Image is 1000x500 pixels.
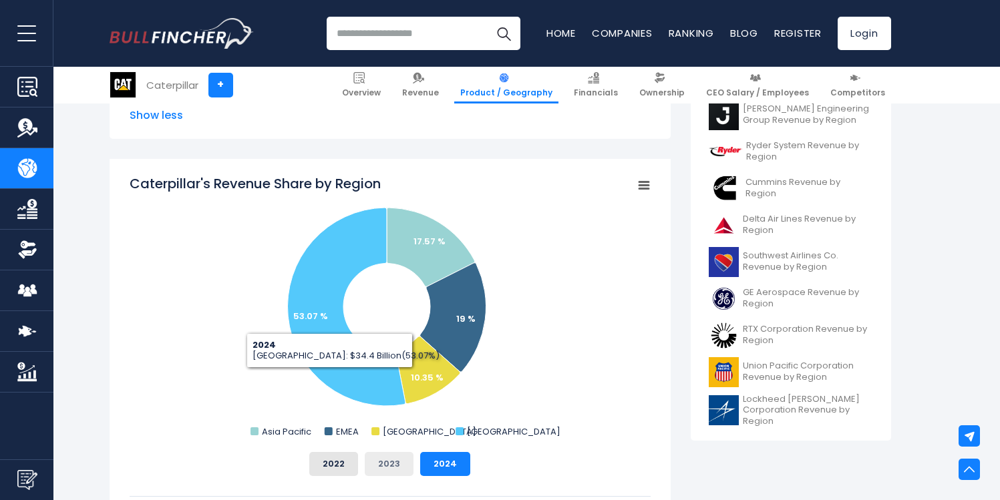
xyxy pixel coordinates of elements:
[701,280,881,317] a: GE Aerospace Revenue by Region
[709,357,739,387] img: UNP logo
[309,452,358,476] button: 2022
[743,214,873,236] span: Delta Air Lines Revenue by Region
[700,67,815,103] a: CEO Salary / Employees
[262,425,311,438] text: Asia Pacific
[396,67,445,103] a: Revenue
[460,87,552,98] span: Product / Geography
[17,240,37,260] img: Ownership
[709,320,739,350] img: RTX logo
[592,26,653,40] a: Companies
[383,425,476,438] text: [GEOGRAPHIC_DATA]
[706,87,809,98] span: CEO Salary / Employees
[487,17,520,50] button: Search
[365,452,413,476] button: 2023
[838,17,891,50] a: Login
[709,247,739,277] img: LUV logo
[730,26,758,40] a: Blog
[669,26,714,40] a: Ranking
[743,360,873,383] span: Union Pacific Corporation Revenue by Region
[335,425,358,438] text: EMEA
[701,97,881,134] a: [PERSON_NAME] Engineering Group Revenue by Region
[709,174,742,204] img: CMI logo
[130,107,651,123] span: Show less
[454,67,558,103] a: Product / Geography
[701,391,881,431] a: Lockheed [PERSON_NAME] Corporation Revenue by Region
[546,26,576,40] a: Home
[743,250,873,273] span: Southwest Airlines Co. Revenue by Region
[745,177,872,200] span: Cummins Revenue by Region
[709,395,739,425] img: LMT logo
[743,103,873,126] span: [PERSON_NAME] Engineering Group Revenue by Region
[709,137,742,167] img: R logo
[701,170,881,207] a: Cummins Revenue by Region
[342,87,381,98] span: Overview
[701,244,881,280] a: Southwest Airlines Co. Revenue by Region
[110,18,254,49] img: Bullfincher logo
[639,87,685,98] span: Ownership
[701,354,881,391] a: Union Pacific Corporation Revenue by Region
[633,67,691,103] a: Ownership
[824,67,891,103] a: Competitors
[709,100,739,130] img: J logo
[830,87,885,98] span: Competitors
[146,77,198,93] div: Caterpillar
[467,425,560,438] text: [GEOGRAPHIC_DATA]
[746,140,873,163] span: Ryder System Revenue by Region
[574,87,618,98] span: Financials
[456,312,476,325] text: 19 %
[743,287,873,310] span: GE Aerospace Revenue by Region
[709,284,739,314] img: GE logo
[110,18,253,49] a: Go to homepage
[701,317,881,354] a: RTX Corporation Revenue by Region
[420,452,470,476] button: 2024
[130,174,381,193] tspan: Caterpillar's Revenue Share by Region
[701,207,881,244] a: Delta Air Lines Revenue by Region
[774,26,822,40] a: Register
[413,235,446,248] text: 17.57 %
[130,174,651,441] svg: Caterpillar's Revenue Share by Region
[336,67,387,103] a: Overview
[110,72,136,97] img: CAT logo
[293,310,328,322] text: 53.07 %
[208,73,233,97] a: +
[411,371,444,384] text: 10.35 %
[568,67,624,103] a: Financials
[743,394,873,428] span: Lockheed [PERSON_NAME] Corporation Revenue by Region
[402,87,439,98] span: Revenue
[709,210,739,240] img: DAL logo
[701,134,881,170] a: Ryder System Revenue by Region
[743,324,873,346] span: RTX Corporation Revenue by Region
